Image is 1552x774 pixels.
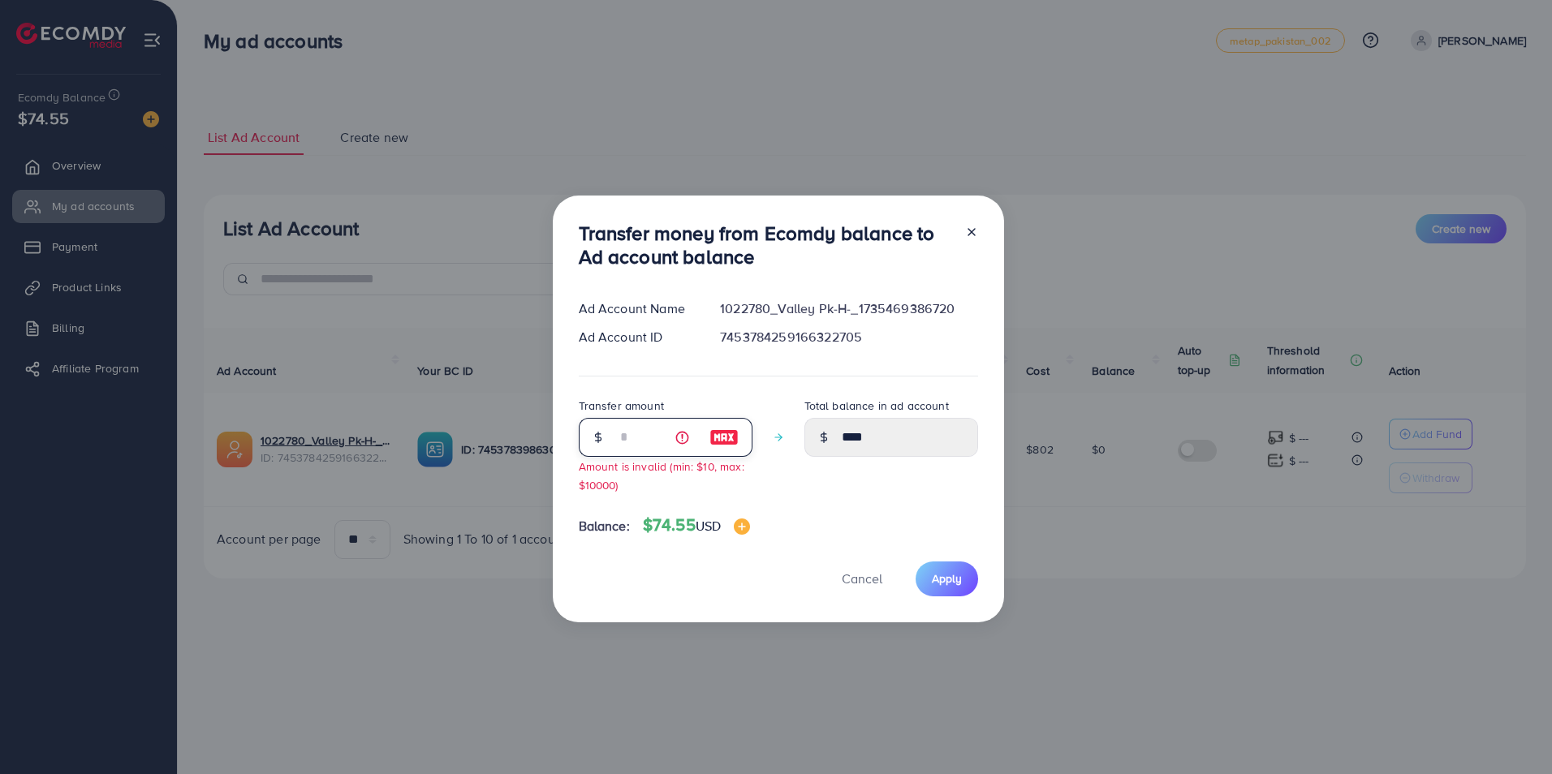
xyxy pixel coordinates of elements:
div: 7453784259166322705 [707,328,990,346]
img: image [709,428,739,447]
iframe: Chat [1483,701,1540,762]
h3: Transfer money from Ecomdy balance to Ad account balance [579,221,952,269]
span: Balance: [579,517,630,535]
button: Apply [916,561,978,596]
span: Apply [932,570,962,587]
button: Cancel [821,561,903,596]
small: Amount is invalid (min: $10, max: $10000) [579,458,744,492]
div: Ad Account ID [566,328,708,346]
div: Ad Account Name [566,299,708,318]
label: Transfer amount [579,398,664,414]
img: image [734,518,750,535]
span: USD [696,517,721,535]
label: Total balance in ad account [804,398,949,414]
span: Cancel [842,570,882,587]
h4: $74.55 [643,515,750,535]
div: 1022780_Valley Pk-H-_1735469386720 [707,299,990,318]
